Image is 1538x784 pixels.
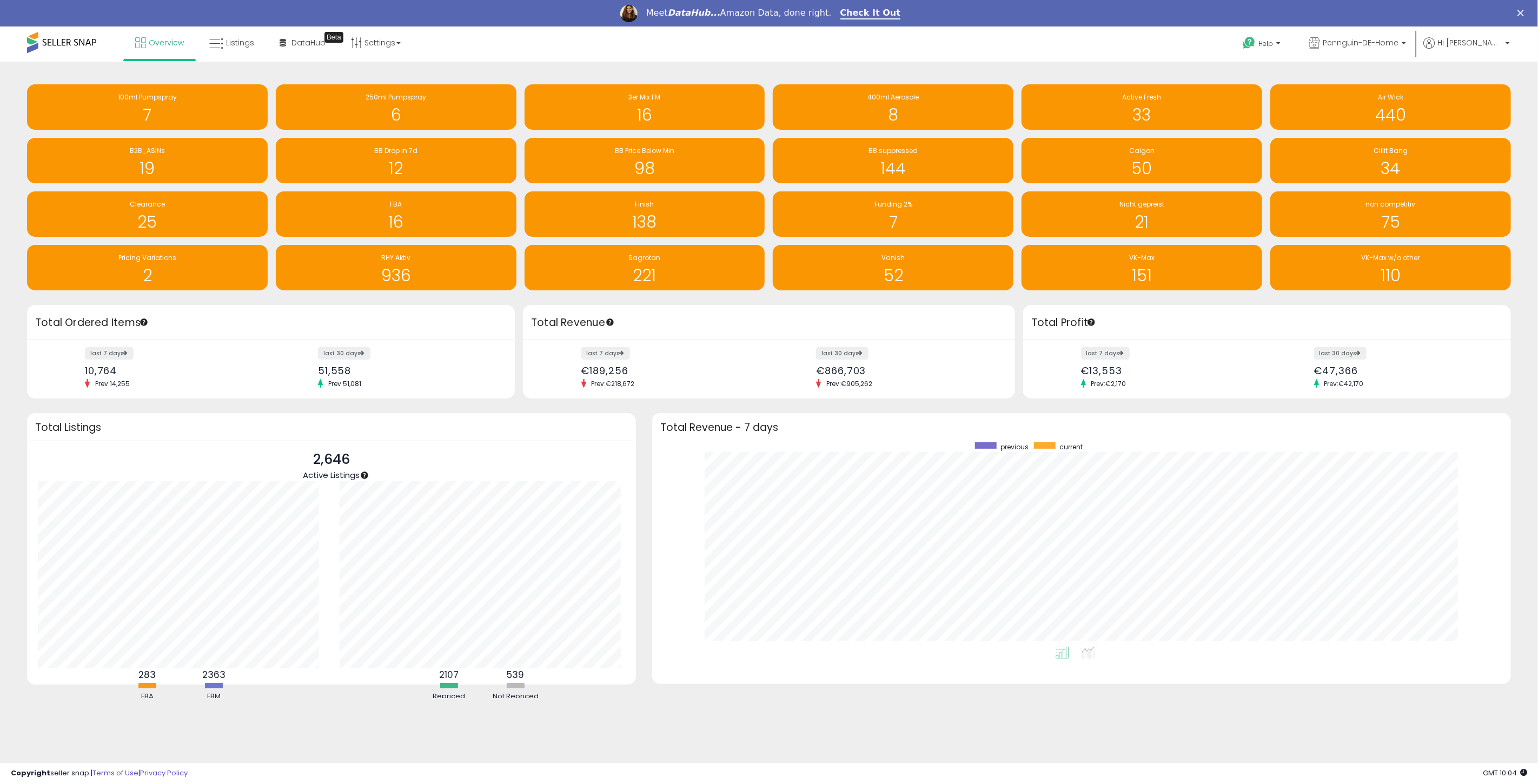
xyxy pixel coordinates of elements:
img: Profile image for Georgie [620,5,638,22]
span: Calgon [1129,146,1155,155]
a: Help [1234,28,1291,62]
label: last 7 days [1081,347,1130,360]
label: last 30 days [1314,347,1367,360]
div: €866,703 [816,365,996,376]
span: 100ml Pumpspray [118,92,177,102]
span: VK-Max [1129,253,1155,262]
div: 10,764 [85,365,263,376]
a: BB suppressed 144 [773,138,1013,183]
a: Vanish 52 [773,245,1013,290]
span: Prev: 51,081 [323,379,367,388]
span: previous [1000,442,1029,451]
a: Sagrotan 221 [525,245,765,290]
i: DataHub... [668,8,720,18]
div: €189,256 [581,365,761,376]
h1: 34 [1276,160,1506,177]
span: Active Listings [303,469,360,481]
a: Overview [127,26,192,59]
b: 539 [507,668,524,681]
div: Tooltip anchor [605,317,615,327]
a: VK-Max 151 [1022,245,1262,290]
a: non competitiv 75 [1270,191,1511,237]
h1: 6 [281,106,511,124]
a: 100ml Pumpspray 7 [27,84,268,130]
h1: 50 [1027,160,1257,177]
span: Prev: €42,170 [1319,379,1369,388]
h1: 75 [1276,213,1506,231]
h1: 8 [778,106,1008,124]
h1: 21 [1027,213,1257,231]
span: Vanish [881,253,905,262]
a: Finish 138 [525,191,765,237]
b: 2107 [439,668,459,681]
a: 250ml Pumpspray 6 [276,84,516,130]
span: B2B_ASINs [130,146,165,155]
a: Pricing Variations 2 [27,245,268,290]
h1: 151 [1027,267,1257,284]
h3: Total Revenue [531,315,1007,330]
h1: 16 [281,213,511,231]
b: 2363 [202,668,226,681]
a: Calgon 50 [1022,138,1262,183]
h1: 7 [778,213,1008,231]
a: FBA 16 [276,191,516,237]
div: Close [1517,10,1528,16]
span: Prev: €2,170 [1086,379,1132,388]
span: Prev: €218,672 [586,379,640,388]
div: Tooltip anchor [360,470,369,480]
span: BB suppressed [869,146,918,155]
span: BB Drop in 7d [374,146,417,155]
h1: 16 [530,106,760,124]
i: Get Help [1242,36,1256,50]
a: Air Wick 440 [1270,84,1511,130]
span: non competitiv [1366,200,1416,209]
div: Not Repriced [483,692,548,702]
a: Active Fresh 33 [1022,84,1262,130]
h1: 25 [32,213,262,231]
div: FBM [181,692,246,702]
span: Active Fresh [1123,92,1162,102]
span: Finish [635,200,654,209]
span: VK-Max w/o other [1362,253,1420,262]
h1: 19 [32,160,262,177]
div: Meet Amazon Data, done right. [646,8,832,18]
span: Sagrotan [629,253,661,262]
h1: 98 [530,160,760,177]
a: Nicht gepreist 21 [1022,191,1262,237]
span: RHY Aktiv [381,253,410,262]
a: VK-Max w/o other 110 [1270,245,1511,290]
b: 283 [138,668,156,681]
a: DataHub [271,26,334,59]
a: B2B_ASINs 19 [27,138,268,183]
span: FBA [390,200,402,209]
div: Tooltip anchor [139,317,149,327]
span: Cillit Bang [1374,146,1408,155]
a: RHY Aktiv 936 [276,245,516,290]
a: Cillit Bang 34 [1270,138,1511,183]
span: Prev: 14,255 [90,379,135,388]
a: 3er Mix FM 16 [525,84,765,130]
span: Nicht gepreist [1119,200,1164,209]
span: Listings [226,37,254,48]
a: BB Price Below Min 98 [525,138,765,183]
div: Tooltip anchor [1086,317,1096,327]
span: BB Price Below Min [615,146,674,155]
h1: 33 [1027,106,1257,124]
h1: 936 [281,267,511,284]
span: Funding 2% [874,200,912,209]
label: last 30 days [816,347,869,360]
a: Funding 2% 7 [773,191,1013,237]
a: Settings [343,26,409,59]
span: Help [1258,39,1273,48]
a: BB Drop in 7d 12 [276,138,516,183]
span: Air Wick [1378,92,1403,102]
label: last 7 days [85,347,134,360]
h1: 7 [32,106,262,124]
div: FBA [115,692,180,702]
label: last 7 days [581,347,630,360]
h1: 12 [281,160,511,177]
div: 51,558 [318,365,496,376]
div: Repriced [416,692,481,702]
span: Clearance [130,200,165,209]
a: Clearance 25 [27,191,268,237]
